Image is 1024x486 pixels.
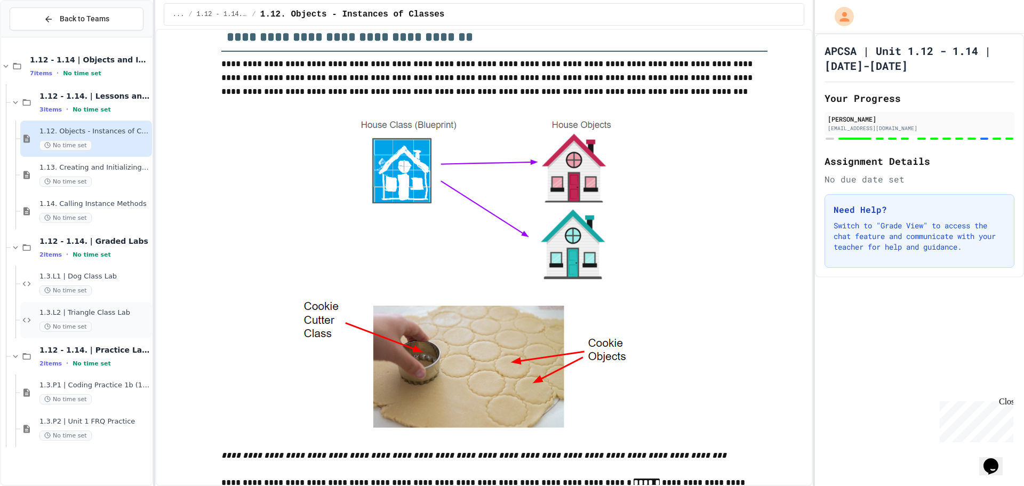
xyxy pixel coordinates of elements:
span: No time set [39,431,92,441]
span: • [66,105,68,114]
span: 1.12. Objects - Instances of Classes [260,8,445,21]
span: • [66,359,68,368]
span: / [252,10,256,19]
span: 1.12 - 1.14 | Objects and Instances of Classes [30,55,150,65]
span: No time set [39,285,92,296]
span: 2 items [39,251,62,258]
div: [PERSON_NAME] [828,114,1011,124]
span: 3 items [39,106,62,113]
h1: APCSA | Unit 1.12 - 1.14 | [DATE]-[DATE] [825,43,1014,73]
span: Back to Teams [60,13,109,25]
span: 1.12 - 1.14. | Lessons and Notes [39,91,150,101]
span: No time set [39,213,92,223]
span: No time set [73,360,111,367]
iframe: chat widget [935,397,1013,442]
h2: Your Progress [825,91,1014,106]
span: 1.14. Calling Instance Methods [39,200,150,209]
span: • [57,69,59,77]
iframe: chat widget [979,443,1013,475]
span: 1.12 - 1.14. | Graded Labs [39,236,150,246]
span: / [188,10,192,19]
div: No due date set [825,173,1014,186]
span: No time set [39,177,92,187]
span: 1.3.L2 | Triangle Class Lab [39,308,150,317]
span: 1.13. Creating and Initializing Objects: Constructors [39,163,150,172]
span: 1.12 - 1.14. | Practice Labs [39,345,150,355]
span: 1.12. Objects - Instances of Classes [39,127,150,136]
span: 1.3.P1 | Coding Practice 1b (1.7-1.15) [39,381,150,390]
div: Chat with us now!Close [4,4,74,68]
span: No time set [39,140,92,150]
span: No time set [73,251,111,258]
h3: Need Help? [834,203,1005,216]
p: Switch to "Grade View" to access the chat feature and communicate with your teacher for help and ... [834,220,1005,252]
h2: Assignment Details [825,154,1014,169]
div: [EMAIL_ADDRESS][DOMAIN_NAME] [828,124,1011,132]
span: • [66,250,68,259]
span: 1.3.L1 | Dog Class Lab [39,272,150,281]
span: 1.12 - 1.14. | Lessons and Notes [197,10,248,19]
span: No time set [73,106,111,113]
button: Back to Teams [10,7,143,30]
span: No time set [39,394,92,404]
span: 2 items [39,360,62,367]
div: My Account [823,4,857,29]
span: 1.3.P2 | Unit 1 FRQ Practice [39,417,150,426]
span: ... [173,10,185,19]
span: No time set [39,322,92,332]
span: No time set [63,70,101,77]
span: 7 items [30,70,52,77]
